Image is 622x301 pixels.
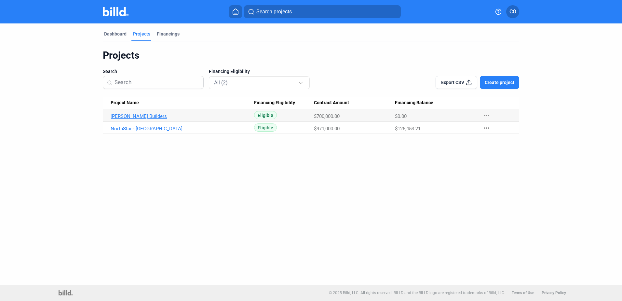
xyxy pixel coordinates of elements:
[254,100,295,106] span: Financing Eligibility
[133,31,150,37] div: Projects
[254,123,277,132] span: Eligible
[314,113,340,119] span: $700,000.00
[214,79,228,86] mat-select-trigger: All (2)
[104,31,127,37] div: Dashboard
[254,100,314,106] div: Financing Eligibility
[537,291,538,295] p: |
[506,5,519,18] button: CO
[329,291,505,295] p: © 2025 Billd, LLC. All rights reserved. BILLD and the BILLD logo are registered trademarks of Bil...
[59,290,73,295] img: logo
[111,113,254,119] a: [PERSON_NAME] Builders
[542,291,566,295] b: Privacy Policy
[395,113,407,119] span: $0.00
[483,124,491,132] mat-icon: more_horiz
[111,100,139,106] span: Project Name
[244,5,401,18] button: Search projects
[256,8,292,16] span: Search projects
[395,100,476,106] div: Financing Balance
[314,126,340,132] span: $471,000.00
[103,7,128,16] img: Billd Company Logo
[111,100,254,106] div: Project Name
[395,100,433,106] span: Financing Balance
[485,79,514,86] span: Create project
[441,79,464,86] span: Export CSV
[157,31,180,37] div: Financings
[209,68,250,75] span: Financing Eligibility
[103,49,519,62] div: Projects
[111,126,254,132] a: NorthStar - [GEOGRAPHIC_DATA]
[509,8,516,16] span: CO
[512,291,534,295] b: Terms of Use
[314,100,349,106] span: Contract Amount
[103,68,117,75] span: Search
[483,112,491,120] mat-icon: more_horiz
[480,76,519,89] button: Create project
[436,76,477,89] button: Export CSV
[254,111,277,119] span: Eligible
[395,126,421,132] span: $125,453.21
[115,76,199,89] input: Search
[314,100,395,106] div: Contract Amount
